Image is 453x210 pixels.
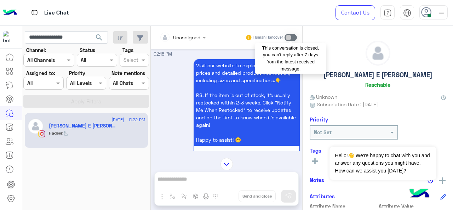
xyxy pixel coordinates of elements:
img: defaultAdmin.png [28,118,44,134]
a: Contact Us [336,5,375,20]
span: Unknown [310,93,337,101]
a: tab [380,5,395,20]
img: tab [384,9,392,17]
h6: Priority [310,116,328,123]
span: Shop now [235,149,258,155]
p: Live Chat [44,8,69,18]
span: Attribute Value [379,203,446,210]
span: Hadeer [49,130,62,136]
div: Select [122,56,138,65]
label: Status [80,46,95,54]
label: Assigned to: [26,69,55,77]
span: [DATE] - 5:22 PM [111,117,145,123]
h5: Hadeer E Ibrahim [49,123,116,129]
h6: Notes [310,177,324,183]
span: : [62,130,69,136]
img: tab [403,9,411,17]
img: Logo [3,5,17,20]
img: Instagram [38,130,45,137]
button: search [91,31,108,46]
img: defaultAdmin.png [366,41,390,65]
h6: Attributes [310,193,335,199]
label: Note mentions [111,69,145,77]
button: Apply Filters [23,95,149,108]
img: 317874714732967 [3,31,16,44]
h5: [PERSON_NAME] E [PERSON_NAME] [323,71,432,79]
label: Tags [122,46,133,54]
img: notes [428,178,433,183]
img: scroll [220,158,233,170]
span: search [95,33,103,42]
h6: Reachable [365,81,390,88]
img: tab [30,8,39,17]
h6: Tags [310,147,446,154]
button: Send and close [239,190,276,202]
span: Attribute Name [310,203,377,210]
span: Hello!👋 We're happy to chat with you and answer any questions you might have. How can we assist y... [329,147,436,180]
span: Subscription Date : [DATE] [317,101,378,108]
img: hulul-logo.png [407,182,432,206]
p: 13/7/2025, 2:18 PM [194,59,300,146]
img: add [439,177,446,184]
label: Priority [69,69,85,77]
small: Human Handover [253,35,283,40]
label: Channel: [26,46,46,54]
img: profile [437,8,446,17]
span: 02:18 PM [154,51,172,57]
